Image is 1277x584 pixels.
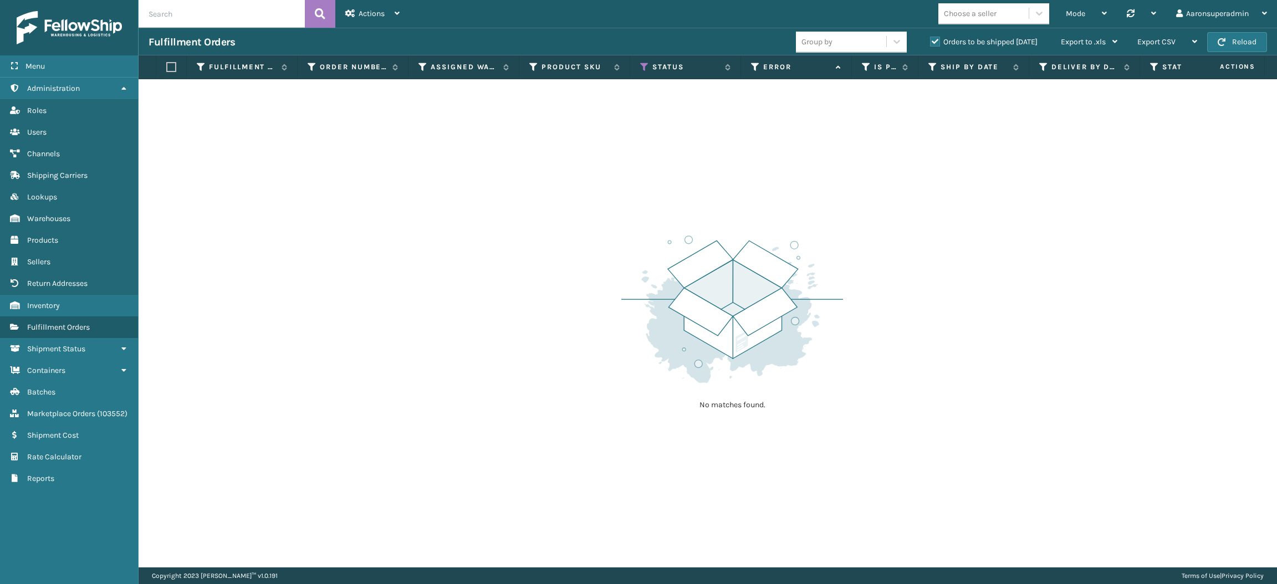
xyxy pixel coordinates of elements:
span: Containers [27,366,65,375]
div: Group by [801,36,832,48]
p: Copyright 2023 [PERSON_NAME]™ v 1.0.191 [152,567,278,584]
span: Shipping Carriers [27,171,88,180]
span: Export to .xls [1061,37,1106,47]
div: Choose a seller [944,8,997,19]
label: Orders to be shipped [DATE] [930,37,1038,47]
span: Shipment Status [27,344,85,354]
span: Reports [27,474,54,483]
span: Warehouses [27,214,70,223]
span: Sellers [27,257,50,267]
span: Roles [27,106,47,115]
span: Menu [25,62,45,71]
h3: Fulfillment Orders [149,35,235,49]
span: Products [27,235,58,245]
label: Order Number [320,62,387,72]
span: Return Addresses [27,279,88,288]
span: Administration [27,84,80,93]
span: Actions [1185,58,1262,76]
span: Mode [1066,9,1085,18]
span: Lookups [27,192,57,202]
img: logo [17,11,122,44]
a: Privacy Policy [1222,572,1264,580]
span: Batches [27,387,55,397]
label: Ship By Date [941,62,1008,72]
label: Deliver By Date [1051,62,1118,72]
label: Assigned Warehouse [431,62,498,72]
span: Marketplace Orders [27,409,95,418]
span: Actions [359,9,385,18]
div: | [1182,567,1264,584]
span: Export CSV [1137,37,1176,47]
span: Shipment Cost [27,431,79,440]
label: State [1162,62,1229,72]
label: Status [652,62,719,72]
label: Error [763,62,830,72]
button: Reload [1207,32,1267,52]
a: Terms of Use [1182,572,1220,580]
span: Fulfillment Orders [27,322,90,332]
span: Rate Calculator [27,452,81,462]
span: ( 103552 ) [97,409,127,418]
label: Product SKU [542,62,609,72]
span: Channels [27,149,60,158]
label: Is Prime [874,62,897,72]
span: Inventory [27,301,60,310]
span: Users [27,127,47,137]
label: Fulfillment Order Id [209,62,276,72]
